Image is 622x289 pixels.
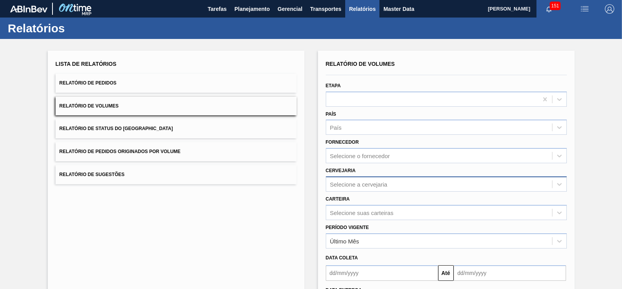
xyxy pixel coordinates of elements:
span: Planejamento [234,4,270,14]
div: Selecione suas carteiras [330,209,393,216]
span: Gerencial [278,4,302,14]
span: Relatório de Status do [GEOGRAPHIC_DATA] [59,126,173,131]
span: Data coleta [326,255,358,261]
button: Notificações [536,4,561,14]
span: Master Data [383,4,414,14]
span: 151 [550,2,561,10]
div: Selecione o fornecedor [330,153,390,159]
div: Selecione a cervejaria [330,181,388,187]
label: País [326,111,336,117]
span: Relatório de Pedidos [59,80,117,86]
input: dd/mm/yyyy [326,265,438,281]
label: Fornecedor [326,139,359,145]
label: Etapa [326,83,341,88]
span: Relatórios [349,4,376,14]
span: Relatório de Volumes [326,61,395,67]
img: TNhmsLtSVTkK8tSr43FrP2fwEKptu5GPRR3wAAAABJRU5ErkJggg== [10,5,47,12]
label: Cervejaria [326,168,356,173]
button: Relatório de Pedidos [56,74,297,93]
button: Até [438,265,454,281]
button: Relatório de Sugestões [56,165,297,184]
img: userActions [580,4,589,14]
button: Relatório de Pedidos Originados por Volume [56,142,297,161]
span: Lista de Relatórios [56,61,117,67]
button: Relatório de Volumes [56,97,297,116]
input: dd/mm/yyyy [454,265,566,281]
label: Carteira [326,196,350,202]
span: Relatório de Volumes [59,103,119,109]
span: Relatório de Sugestões [59,172,125,177]
h1: Relatórios [8,24,146,33]
span: Tarefas [208,4,227,14]
button: Relatório de Status do [GEOGRAPHIC_DATA] [56,119,297,138]
label: Período Vigente [326,225,369,230]
span: Relatório de Pedidos Originados por Volume [59,149,181,154]
span: Transportes [310,4,341,14]
img: Logout [605,4,614,14]
div: Último Mês [330,238,359,244]
div: País [330,124,342,131]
